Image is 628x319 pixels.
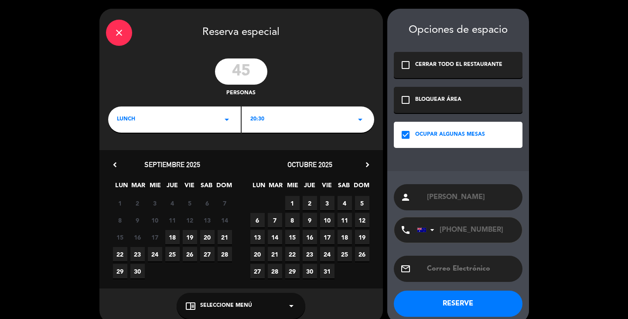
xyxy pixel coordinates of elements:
input: Teléfono [417,217,513,243]
span: VIE [320,180,334,195]
span: 24 [148,247,162,261]
span: 29 [113,264,127,278]
span: MAR [269,180,283,195]
span: 15 [285,230,300,244]
span: LUN [114,180,129,195]
i: check_box [400,130,411,140]
span: 20:30 [250,115,264,124]
span: personas [226,89,256,98]
span: 6 [250,213,265,227]
span: 25 [338,247,352,261]
input: 0 [215,58,267,85]
span: 28 [218,247,232,261]
i: close [114,27,124,38]
span: 30 [130,264,145,278]
input: Nombre [426,191,516,203]
span: JUE [303,180,317,195]
span: SAB [337,180,351,195]
span: 7 [218,196,232,210]
span: 19 [355,230,369,244]
div: OCUPAR ALGUNAS MESAS [415,130,485,139]
span: 9 [303,213,317,227]
span: MIE [148,180,163,195]
span: 29 [285,264,300,278]
span: 10 [320,213,334,227]
span: 23 [130,247,145,261]
div: CERRAR TODO EL RESTAURANTE [415,61,502,69]
span: 7 [268,213,282,227]
div: BLOQUEAR ÁREA [415,96,461,104]
span: 1 [285,196,300,210]
div: Australia: +61 [417,218,437,242]
span: MIE [286,180,300,195]
i: person [400,192,411,202]
span: 15 [113,230,127,244]
i: chevron_left [110,160,119,169]
span: 14 [218,213,232,227]
span: 6 [200,196,215,210]
i: arrow_drop_down [355,114,365,125]
i: phone [400,225,411,235]
span: 10 [148,213,162,227]
div: Opciones de espacio [394,24,522,37]
span: 18 [165,230,180,244]
i: arrow_drop_down [286,301,297,311]
span: 2 [303,196,317,210]
i: email [400,264,411,274]
span: 17 [148,230,162,244]
span: 11 [165,213,180,227]
span: 22 [113,247,127,261]
span: DOM [216,180,231,195]
span: 2 [130,196,145,210]
span: LUNCH [117,115,135,124]
span: 31 [320,264,334,278]
i: check_box_outline_blank [400,95,411,105]
span: septiembre 2025 [144,160,200,169]
span: 11 [338,213,352,227]
span: 26 [355,247,369,261]
span: 23 [303,247,317,261]
span: 16 [130,230,145,244]
span: octubre 2025 [287,160,332,169]
span: 12 [355,213,369,227]
span: 3 [320,196,334,210]
span: 16 [303,230,317,244]
span: LUN [252,180,266,195]
span: JUE [165,180,180,195]
i: chevron_right [363,160,372,169]
span: SAB [199,180,214,195]
span: 18 [338,230,352,244]
span: DOM [354,180,368,195]
span: 8 [113,213,127,227]
span: Seleccione Menú [200,302,252,310]
div: Reserva especial [99,9,383,54]
span: 8 [285,213,300,227]
span: 24 [320,247,334,261]
span: 12 [183,213,197,227]
span: 5 [355,196,369,210]
span: VIE [182,180,197,195]
span: 27 [250,264,265,278]
span: 4 [338,196,352,210]
span: 9 [130,213,145,227]
span: 22 [285,247,300,261]
span: 3 [148,196,162,210]
span: 26 [183,247,197,261]
span: 4 [165,196,180,210]
button: RESERVE [394,291,522,317]
i: check_box_outline_blank [400,60,411,70]
span: 17 [320,230,334,244]
span: 5 [183,196,197,210]
span: 19 [183,230,197,244]
span: 21 [218,230,232,244]
span: 30 [303,264,317,278]
span: 13 [250,230,265,244]
i: arrow_drop_down [222,114,232,125]
span: MAR [131,180,146,195]
span: 20 [200,230,215,244]
span: 21 [268,247,282,261]
span: 25 [165,247,180,261]
span: 13 [200,213,215,227]
span: 20 [250,247,265,261]
i: chrome_reader_mode [185,301,196,311]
